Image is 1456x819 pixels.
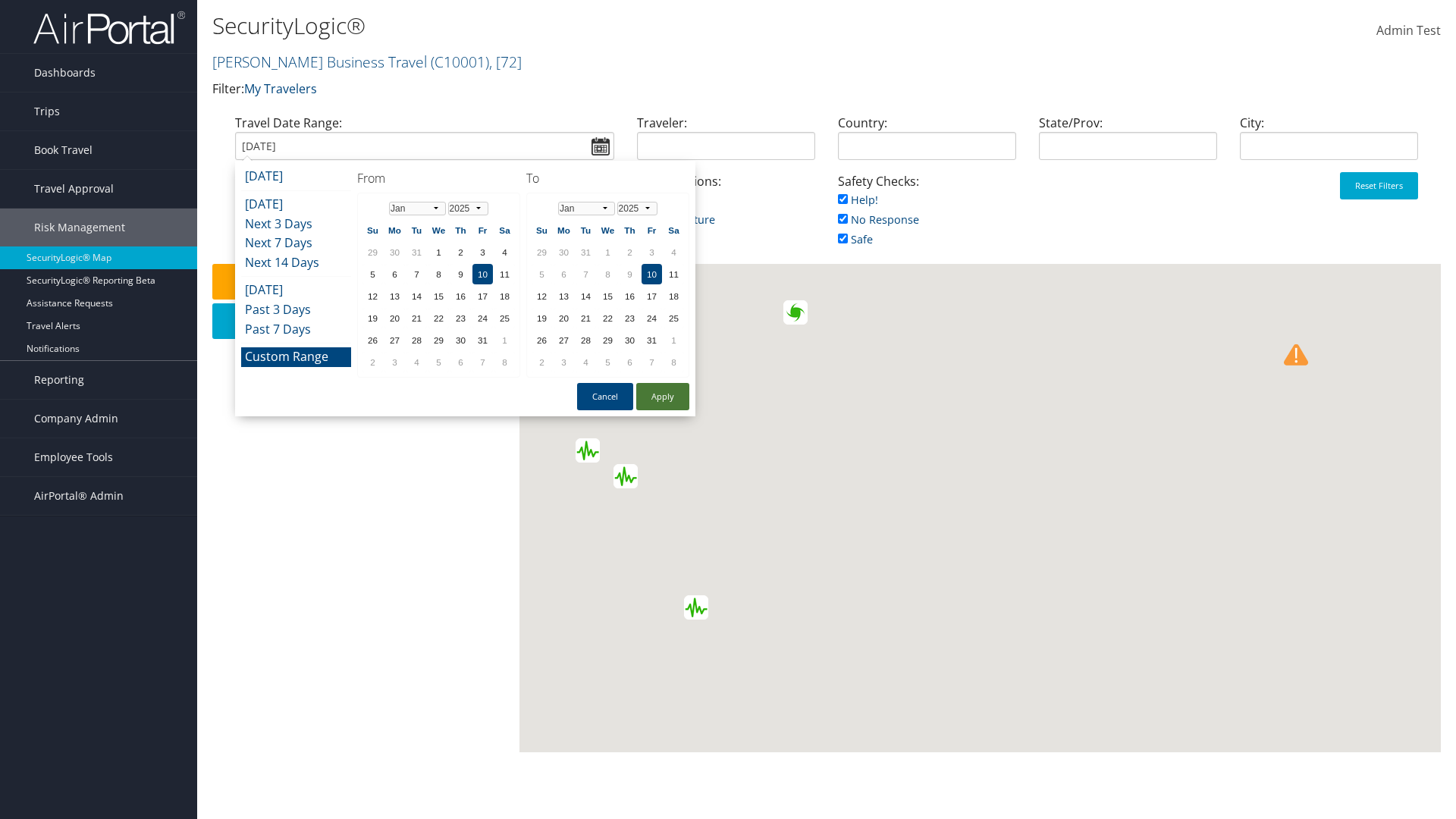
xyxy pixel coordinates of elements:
div: 0 Travelers [212,345,519,374]
td: 22 [598,308,618,328]
span: Trips [34,93,60,130]
td: 22 [428,308,449,328]
td: 30 [554,242,574,262]
td: 8 [598,264,618,284]
div: Travel Date Range: [224,114,626,172]
td: 14 [406,286,427,306]
td: 1 [494,330,515,350]
div: State/Prov: [1028,114,1228,172]
td: 1 [664,330,684,350]
li: Next 3 Days [241,215,351,234]
button: Apply [636,383,689,410]
div: Green earthquake alert (Magnitude 4.5M, Depth:10km) in Costa Rica 28/08/2025 07:03 UTC, 2 thousan... [613,464,638,488]
span: ( C10001 ) [431,52,489,72]
div: Trip Locations: [626,172,827,244]
td: 3 [554,352,574,372]
li: Custom Range [241,347,351,367]
td: 25 [494,308,515,328]
td: 30 [450,330,471,350]
span: Book Travel [34,131,93,169]
td: 5 [532,264,552,284]
li: Next 7 Days [241,234,351,253]
td: 6 [450,352,471,372]
td: 15 [428,286,449,306]
td: 3 [472,242,493,262]
li: Past 3 Days [241,300,351,320]
td: 2 [450,242,471,262]
td: 24 [642,308,662,328]
td: 8 [494,352,515,372]
a: Help! [838,193,878,207]
span: Travel Approval [34,170,114,208]
td: 21 [406,308,427,328]
button: Reset Filters [1340,172,1418,199]
li: [DATE] [241,167,351,187]
div: Air/Hotel/Rail: [224,172,425,231]
td: 10 [472,264,493,284]
td: 5 [598,352,618,372]
td: 28 [576,330,596,350]
td: 4 [576,352,596,372]
img: airportal-logo.png [33,10,185,45]
li: Past 7 Days [241,320,351,340]
button: Cancel [577,383,633,410]
a: Safe [838,232,873,246]
span: Dashboards [34,54,96,92]
a: Admin Test [1376,8,1441,55]
th: Th [450,220,471,240]
li: Next 14 Days [241,253,351,273]
th: Tu [576,220,596,240]
td: 24 [472,308,493,328]
td: 30 [384,242,405,262]
a: [PERSON_NAME] Business Travel [212,52,522,72]
h1: SecurityLogic® [212,10,1031,42]
td: 27 [384,330,405,350]
td: 2 [362,352,383,372]
th: Th [620,220,640,240]
td: 31 [576,242,596,262]
th: Sa [494,220,515,240]
td: 8 [664,352,684,372]
td: 18 [494,286,515,306]
span: , [ 72 ] [489,52,522,72]
h4: To [526,170,689,187]
td: 21 [576,308,596,328]
td: 19 [362,308,383,328]
td: 4 [406,352,427,372]
th: Sa [664,220,684,240]
td: 9 [450,264,471,284]
td: 13 [384,286,405,306]
th: We [428,220,449,240]
td: 12 [362,286,383,306]
li: [DATE] [241,281,351,300]
td: 10 [642,264,662,284]
td: 20 [554,308,574,328]
td: 30 [620,330,640,350]
td: 17 [642,286,662,306]
td: 1 [598,242,618,262]
button: Safety Check [212,264,512,300]
td: 11 [664,264,684,284]
th: Tu [406,220,427,240]
td: 5 [428,352,449,372]
div: Green earthquake alert (Magnitude 4.8M, Depth:260.716km) in Argentina 28/08/2025 17:02 UTC, 130 t... [684,595,708,620]
td: 4 [494,242,515,262]
td: 9 [620,264,640,284]
a: No Response [838,212,919,227]
th: Fr [472,220,493,240]
span: Admin Test [1376,22,1441,39]
td: 27 [554,330,574,350]
div: City: [1228,114,1429,172]
h4: From [357,170,520,187]
td: 16 [450,286,471,306]
td: 29 [362,242,383,262]
td: 29 [532,242,552,262]
th: We [598,220,618,240]
th: Mo [384,220,405,240]
div: Green earthquake alert (Magnitude 4.6M, Depth:35km) in Guatemala 28/08/2025 14:46 UTC, 130 thousa... [576,438,600,463]
span: Company Admin [34,400,118,438]
td: 29 [428,330,449,350]
td: 31 [472,330,493,350]
th: Mo [554,220,574,240]
td: 15 [598,286,618,306]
